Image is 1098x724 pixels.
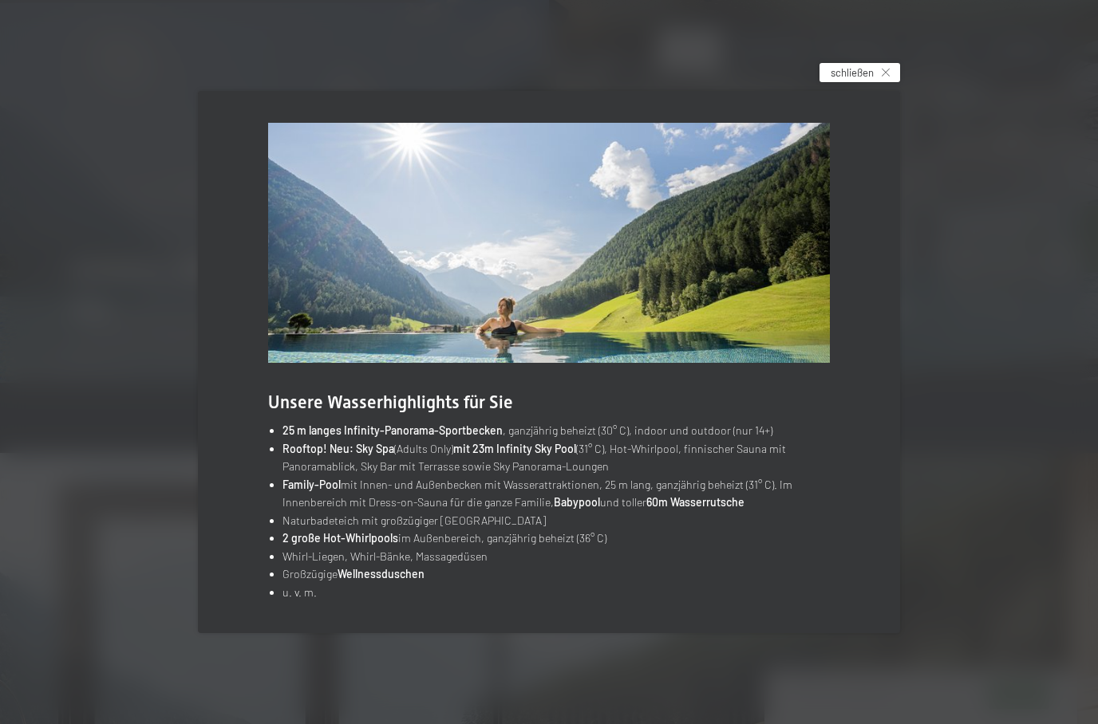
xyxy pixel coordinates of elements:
strong: 25 m langes Infinity-Panorama-Sportbecken [282,423,503,437]
li: (Adults Only) (31° C), Hot-Whirlpool, finnischer Sauna mit Panoramablick, Sky Bar mit Terrasse so... [282,440,830,476]
li: , ganzjährig beheizt (30° C), indoor und outdoor (nur 14+) [282,422,830,440]
span: schließen [831,65,874,80]
strong: mit 23m Infinity Sky Pool [453,442,576,455]
img: Wasserträume mit Panoramablick auf die Landschaft [268,123,830,363]
strong: Rooftop! Neu: Sky Spa [282,442,394,455]
span: Unsere Wasserhighlights für Sie [268,392,513,412]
